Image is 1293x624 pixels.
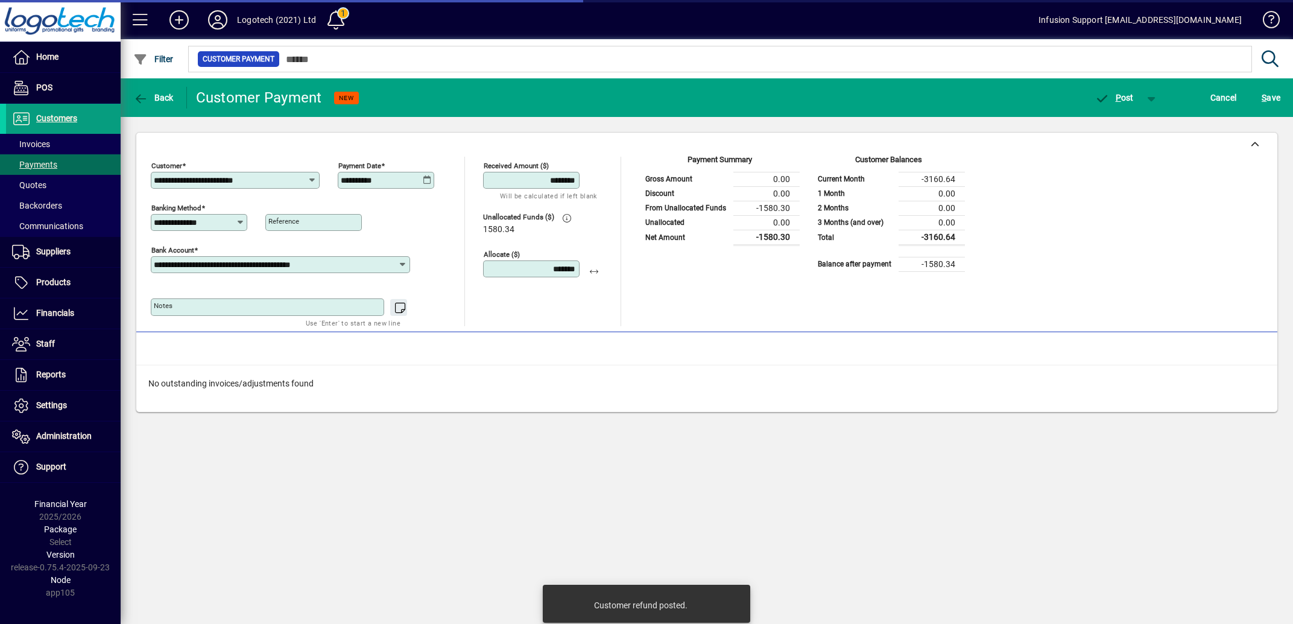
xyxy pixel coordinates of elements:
span: Suppliers [36,247,71,256]
span: Communications [12,221,83,231]
span: Financial Year [34,499,87,509]
span: Administration [36,431,92,441]
div: Customer refund posted. [594,599,688,611]
span: ave [1262,88,1280,107]
td: -1580.34 [899,257,965,271]
button: Add [160,9,198,31]
mat-label: Allocate ($) [484,250,520,259]
a: Settings [6,391,121,421]
span: Unallocated Funds ($) [483,213,555,221]
span: Filter [133,54,174,64]
mat-label: Payment Date [338,162,381,170]
td: 1 Month [812,186,899,201]
button: Filter [130,48,177,70]
span: Customers [36,113,77,123]
a: Payments [6,154,121,175]
a: Quotes [6,175,121,195]
mat-hint: Use 'Enter' to start a new line [306,316,400,330]
a: Products [6,268,121,298]
span: Settings [36,400,67,410]
a: Suppliers [6,237,121,267]
span: NEW [339,94,354,102]
span: Reports [36,370,66,379]
span: Cancel [1210,88,1237,107]
span: Payments [12,160,57,169]
td: 2 Months [812,201,899,215]
app-page-summary-card: Customer Balances [812,157,965,272]
td: 0.00 [733,172,800,186]
td: Total [812,230,899,245]
button: Cancel [1207,87,1240,109]
span: POS [36,83,52,92]
a: Financials [6,298,121,329]
td: Current Month [812,172,899,186]
a: Reports [6,360,121,390]
span: 1580.34 [483,225,514,235]
td: Balance after payment [812,257,899,271]
app-page-summary-card: Payment Summary [639,157,800,246]
span: ost [1095,93,1134,102]
span: Back [133,93,174,102]
app-page-header-button: Back [121,87,187,109]
mat-label: Customer [151,162,182,170]
span: Customer Payment [203,53,274,65]
a: Communications [6,216,121,236]
mat-label: Banking method [151,204,201,212]
a: Staff [6,329,121,359]
div: Customer Payment [196,88,322,107]
button: Save [1259,87,1283,109]
td: -3160.64 [899,172,965,186]
div: Logotech (2021) Ltd [237,10,316,30]
span: Quotes [12,180,46,190]
button: Back [130,87,177,109]
div: Infusion Support [EMAIL_ADDRESS][DOMAIN_NAME] [1039,10,1242,30]
mat-label: Notes [154,301,172,310]
td: Discount [639,186,733,201]
a: POS [6,73,121,103]
button: Profile [198,9,237,31]
span: Home [36,52,58,61]
span: Products [36,277,71,287]
div: Payment Summary [639,154,800,172]
mat-label: Bank Account [151,246,194,254]
td: 0.00 [899,215,965,230]
span: Financials [36,308,74,318]
a: Invoices [6,134,121,154]
a: Administration [6,421,121,452]
span: S [1262,93,1266,102]
button: Post [1089,87,1140,109]
div: Customer Balances [812,154,965,172]
span: Version [46,550,75,559]
span: Backorders [12,201,62,210]
td: 0.00 [899,186,965,201]
a: Knowledge Base [1254,2,1278,42]
span: Staff [36,339,55,348]
td: 0.00 [899,201,965,215]
td: -3160.64 [899,230,965,245]
mat-label: Received Amount ($) [484,162,549,170]
td: 3 Months (and over) [812,215,899,230]
span: Node [51,575,71,585]
a: Backorders [6,195,121,216]
span: Invoices [12,139,50,149]
span: P [1116,93,1121,102]
mat-hint: Will be calculated if left blank [500,189,597,203]
div: No outstanding invoices/adjustments found [136,365,1277,402]
a: Support [6,452,121,482]
mat-label: Reference [268,217,299,225]
span: Support [36,462,66,471]
a: Home [6,42,121,72]
span: Package [44,525,77,534]
td: Gross Amount [639,172,733,186]
td: 0.00 [733,186,800,201]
